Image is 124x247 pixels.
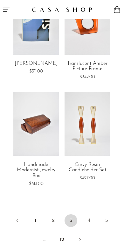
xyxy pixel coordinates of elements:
span: $311.00 [29,69,43,74]
span: $613.00 [29,182,44,186]
a: 2 [47,214,59,227]
span: $427.00 [79,176,95,181]
a: 4 [82,214,95,227]
a: Curvy Resin Candleholder Set [65,162,110,173]
a: Translucent Amber Picture Frame [65,61,110,72]
a: Handmade Modernist Jewelry Box [13,162,59,179]
span: $342.00 [79,75,95,79]
a: 5 [100,214,113,227]
a: 1 [29,214,42,227]
span: 3 [65,214,77,227]
span: … [38,233,51,246]
a: Previous [11,214,24,228]
a: [PERSON_NAME] [15,61,58,67]
a: 12 [56,233,68,246]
